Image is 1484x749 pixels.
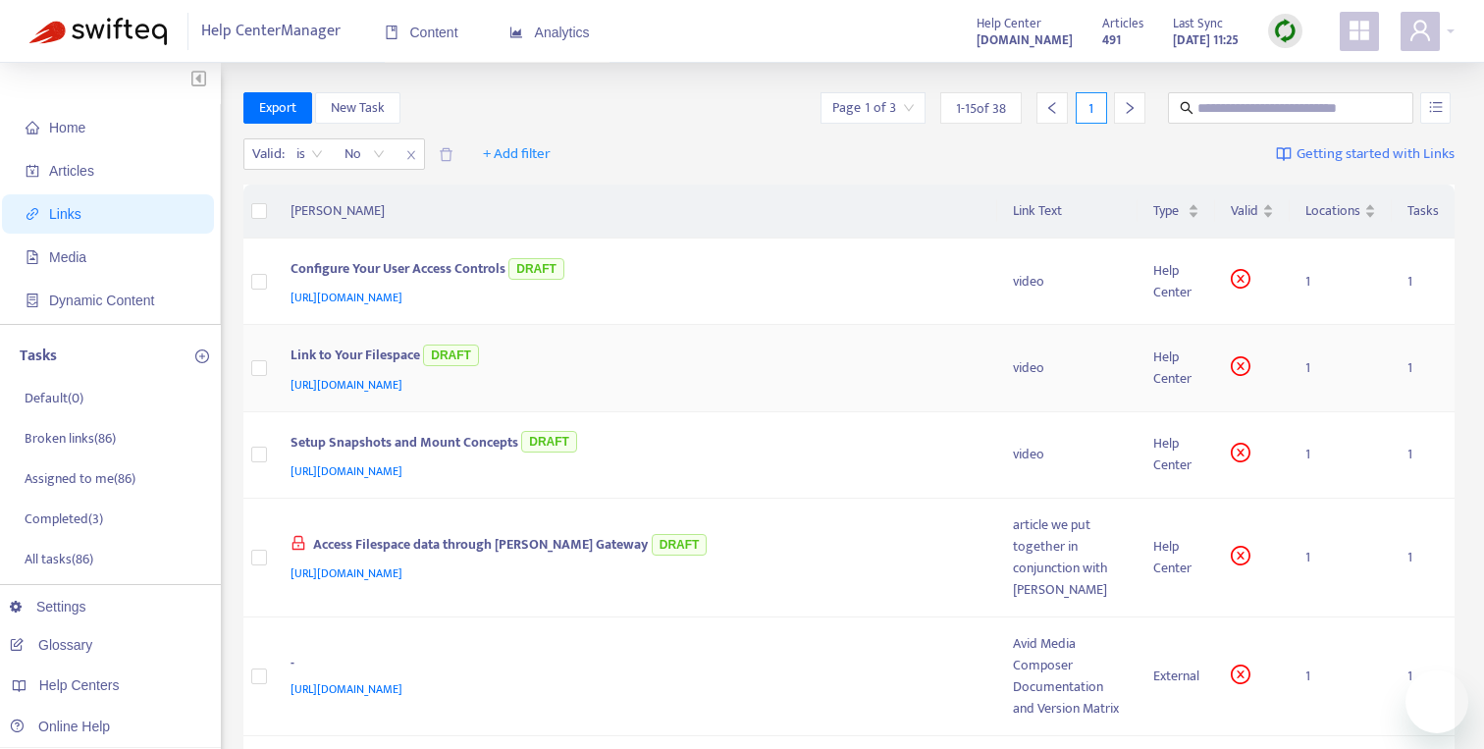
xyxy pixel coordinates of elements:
img: sync.dc5367851b00ba804db3.png [1273,19,1298,43]
span: is [296,139,323,169]
span: Help Center Manager [201,13,341,50]
p: Tasks [20,345,57,368]
span: file-image [26,250,39,264]
span: [URL][DOMAIN_NAME] [291,461,402,481]
span: No [344,139,386,169]
p: Default ( 0 ) [25,388,83,408]
span: left [1045,101,1059,115]
p: All tasks ( 86 ) [25,549,93,569]
div: Access Filespace data through [PERSON_NAME] Gateway [291,530,975,562]
span: area-chart [509,26,523,39]
span: New Task [331,97,385,119]
span: Articles [49,163,94,179]
div: video [1013,271,1122,293]
button: + Add filter [468,138,565,170]
span: close-circle [1231,665,1250,684]
span: Valid [1231,200,1258,222]
div: 1 [1076,92,1107,124]
span: + Add filter [483,142,551,166]
span: user [1408,19,1432,42]
span: [URL][DOMAIN_NAME] [291,679,402,699]
div: External [1153,666,1199,687]
a: Getting started with Links [1276,138,1455,170]
div: Link to Your Filespace [291,341,975,373]
div: Help Center [1153,536,1199,579]
td: 1 [1392,499,1455,617]
iframe: To enrich screen reader interactions, please activate Accessibility in Grammarly extension settings [1405,670,1468,733]
td: 1 [1290,239,1392,325]
td: 1 [1290,412,1392,499]
td: 1 [1290,499,1392,617]
td: 1 [1392,239,1455,325]
div: - [291,653,975,678]
div: Help Center [1153,347,1199,390]
span: Home [49,120,85,135]
span: Last Sync [1173,13,1223,34]
th: Type [1138,185,1215,239]
span: unordered-list [1429,100,1443,114]
button: unordered-list [1420,92,1451,124]
td: 1 [1290,325,1392,411]
th: Locations [1290,185,1392,239]
span: [URL][DOMAIN_NAME] [291,288,402,307]
span: 1 - 15 of 38 [956,98,1006,119]
td: 1 [1290,617,1392,736]
span: Help Center [977,13,1041,34]
span: account-book [26,164,39,178]
span: Content [385,25,458,40]
span: Links [49,206,81,222]
span: Analytics [509,25,590,40]
span: delete [439,147,453,162]
span: Articles [1102,13,1143,34]
span: close [398,143,424,167]
span: close-circle [1231,443,1250,462]
a: Glossary [10,637,92,653]
div: Avid Media Composer Documentation and Version Matrix [1013,633,1122,720]
span: [URL][DOMAIN_NAME] [291,563,402,583]
div: Help Center [1153,260,1199,303]
p: Assigned to me ( 86 ) [25,468,135,489]
a: [DOMAIN_NAME] [977,28,1073,51]
td: 1 [1392,412,1455,499]
span: Getting started with Links [1297,143,1455,166]
div: video [1013,444,1122,465]
p: Broken links ( 86 ) [25,428,116,449]
div: Setup Snapshots and Mount Concepts [291,428,975,460]
span: [URL][DOMAIN_NAME] [291,375,402,395]
span: link [26,207,39,221]
img: image-link [1276,146,1292,162]
button: Export [243,92,312,124]
img: Swifteq [29,18,167,45]
span: DRAFT [521,431,577,453]
strong: 491 [1102,29,1121,51]
th: Valid [1215,185,1290,239]
th: Link Text [997,185,1138,239]
span: Type [1153,200,1184,222]
span: DRAFT [423,345,479,366]
div: article we put together in conjunction with [PERSON_NAME] [1013,514,1122,601]
button: New Task [315,92,400,124]
span: DRAFT [508,258,564,280]
span: search [1180,101,1193,115]
span: close-circle [1231,546,1250,565]
span: home [26,121,39,134]
th: [PERSON_NAME] [275,185,998,239]
th: Tasks [1392,185,1455,239]
span: Locations [1305,200,1360,222]
span: Help Centers [39,677,120,693]
span: close-circle [1231,269,1250,289]
span: lock [291,535,306,551]
span: book [385,26,398,39]
span: DRAFT [652,534,708,556]
strong: [DATE] 11:25 [1173,29,1239,51]
span: container [26,294,39,307]
td: 1 [1392,325,1455,411]
a: Online Help [10,719,110,734]
p: Completed ( 3 ) [25,508,103,529]
span: plus-circle [195,349,209,363]
span: Valid : [244,139,288,169]
span: Export [259,97,296,119]
span: close-circle [1231,356,1250,376]
a: Settings [10,599,86,615]
span: right [1123,101,1137,115]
